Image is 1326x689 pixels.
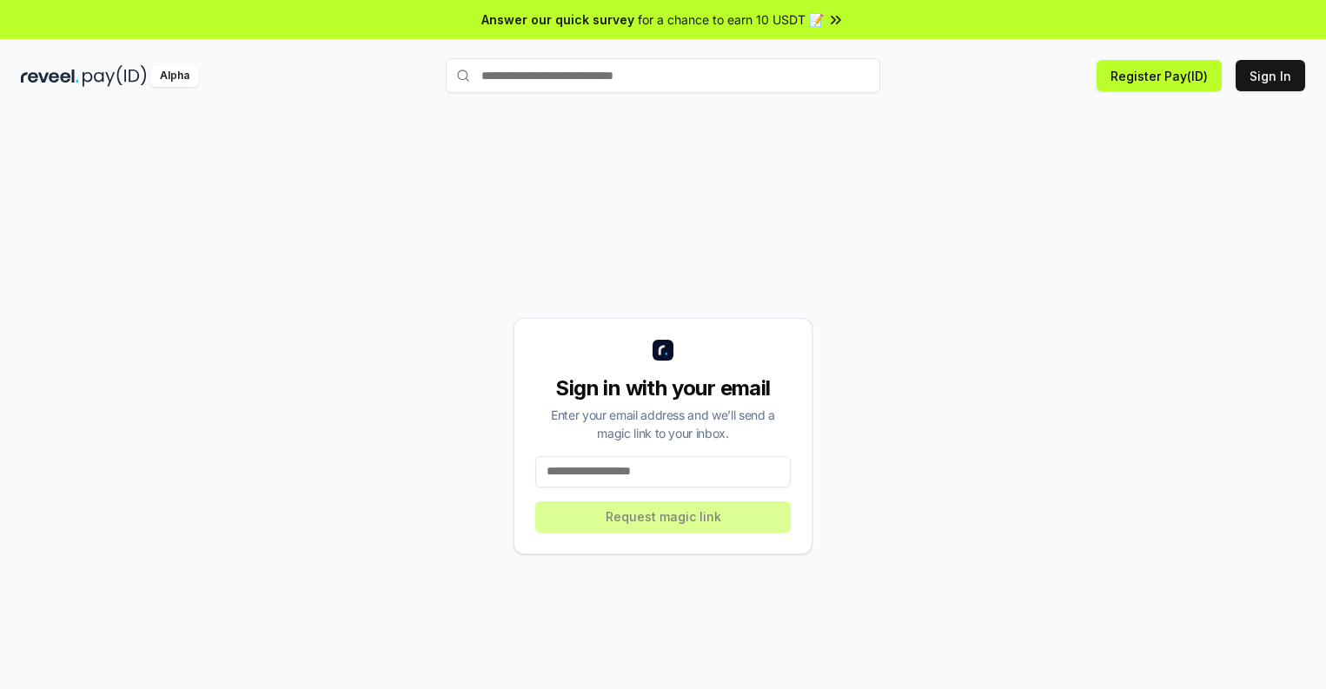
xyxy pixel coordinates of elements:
button: Sign In [1236,60,1305,91]
img: reveel_dark [21,65,79,87]
div: Enter your email address and we’ll send a magic link to your inbox. [535,406,791,442]
span: for a chance to earn 10 USDT 📝 [638,10,824,29]
span: Answer our quick survey [481,10,634,29]
img: pay_id [83,65,147,87]
div: Sign in with your email [535,374,791,402]
button: Register Pay(ID) [1097,60,1222,91]
img: logo_small [653,340,673,361]
div: Alpha [150,65,199,87]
